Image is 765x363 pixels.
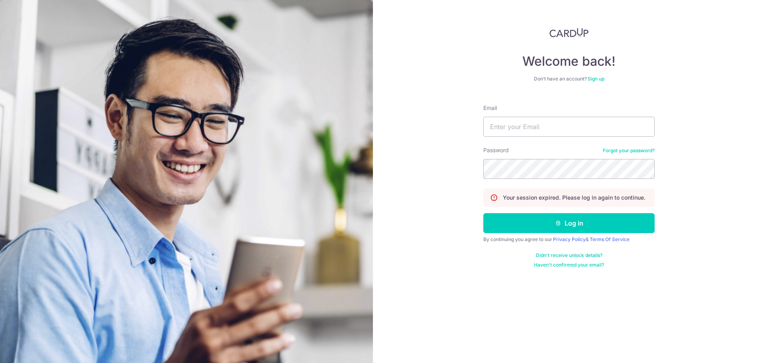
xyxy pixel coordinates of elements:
div: Don’t have an account? [483,76,655,82]
a: Didn't receive unlock details? [536,252,602,259]
a: Forgot your password? [603,147,655,154]
a: Haven't confirmed your email? [534,262,604,268]
div: By continuing you agree to our & [483,236,655,243]
a: Sign up [588,76,604,82]
h4: Welcome back! [483,53,655,69]
a: Privacy Policy [553,236,586,242]
label: Password [483,146,509,154]
label: Email [483,104,497,112]
img: CardUp Logo [549,28,588,37]
button: Log in [483,213,655,233]
input: Enter your Email [483,117,655,137]
a: Terms Of Service [590,236,630,242]
p: Your session expired. Please log in again to continue. [503,194,645,202]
